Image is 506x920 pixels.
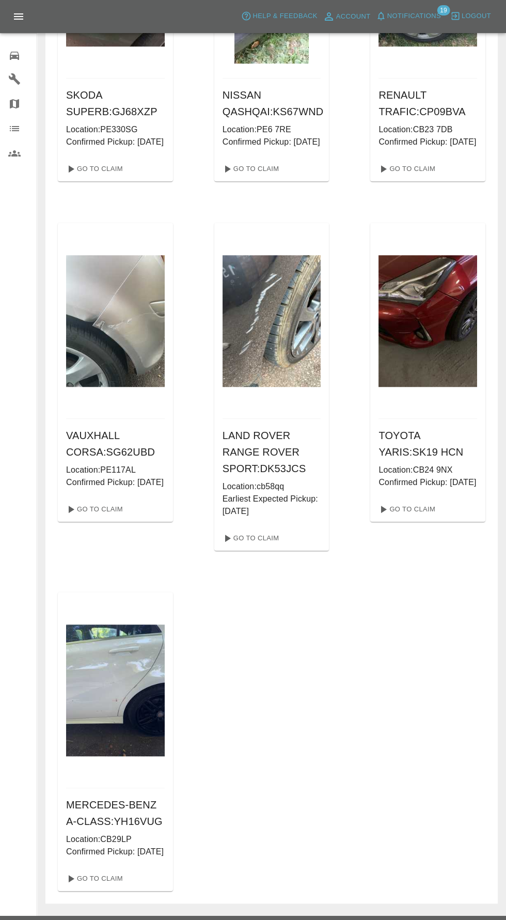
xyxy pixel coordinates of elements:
[223,87,321,120] h6: NISSAN QASHQAI : KS67WND
[66,476,165,489] p: Confirmed Pickup: [DATE]
[218,161,282,177] a: Go To Claim
[66,427,165,460] h6: VAUXHALL CORSA : SG62UBD
[437,5,450,15] span: 19
[218,530,282,547] a: Go To Claim
[66,846,165,858] p: Confirmed Pickup: [DATE]
[66,123,165,136] p: Location: PE330SG
[378,123,477,136] p: Location: CB23 7DB
[66,87,165,120] h6: SKODA SUPERB : GJ68XZP
[223,136,321,148] p: Confirmed Pickup: [DATE]
[378,87,477,120] h6: RENAULT TRAFIC : CP09BVA
[62,161,125,177] a: Go To Claim
[462,10,491,22] span: Logout
[252,10,317,22] span: Help & Feedback
[373,8,444,24] button: Notifications
[378,427,477,460] h6: TOYOTA YARIS : SK19 HCN
[66,136,165,148] p: Confirmed Pickup: [DATE]
[223,493,321,518] p: Earliest Expected Pickup: [DATE]
[320,8,373,25] a: Account
[378,136,477,148] p: Confirmed Pickup: [DATE]
[223,427,321,477] h6: LAND ROVER RANGE ROVER SPORT : DK53JCS
[378,464,477,476] p: Location: CB24 9NX
[66,833,165,846] p: Location: CB29LP
[62,501,125,518] a: Go To Claim
[66,797,165,830] h6: MERCEDES-BENZ A-CLASS : YH16VUG
[223,123,321,136] p: Location: PE6 7RE
[223,480,321,493] p: Location: cb58qq
[62,870,125,887] a: Go To Claim
[387,10,441,22] span: Notifications
[239,8,320,24] button: Help & Feedback
[448,8,494,24] button: Logout
[378,476,477,489] p: Confirmed Pickup: [DATE]
[374,161,438,177] a: Go To Claim
[66,464,165,476] p: Location: PE117AL
[336,11,371,23] span: Account
[374,501,438,518] a: Go To Claim
[6,4,31,29] button: Open drawer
